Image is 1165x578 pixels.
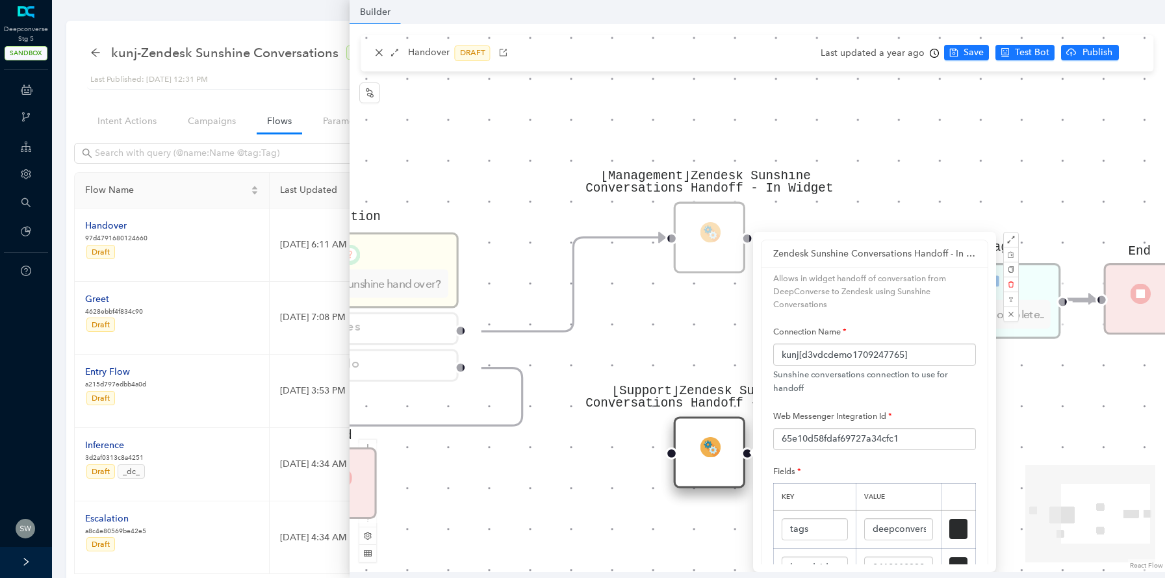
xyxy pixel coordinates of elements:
[85,365,146,379] div: Entry Flow
[85,512,146,526] div: Escalation
[773,247,976,261] div: Zendesk Sunshine Conversations Handoff - In Widget
[92,247,110,257] span: Draft
[582,171,838,196] pre: [Management]Zendesk Sunshine Conversations Handoff - In Widget
[305,447,376,519] div: EndEnd
[481,217,665,352] g: Edge from reactflownode_02638c45-d32e-4413-9d9c-0b9ff07a8658 to reactflownode_e7f7611a-8f9c-4085-...
[313,109,380,133] a: Parameters
[270,173,561,208] th: Last Updated
[270,282,561,355] td: [DATE] 7:08 PM
[329,427,352,446] pre: End
[92,540,110,549] span: Draft
[1128,243,1151,262] pre: End
[919,263,1060,340] div: MessageMessageHandover Complete..
[346,45,382,60] span: READY
[280,183,539,197] span: Last Updated
[244,232,458,386] div: QuestionQuestionShall we start the sunshine handover?YesNo
[856,483,941,510] th: Value
[85,453,146,463] p: 3d2af0313c8a4251
[85,233,147,244] p: 97d4791680124660
[270,501,561,575] td: [DATE] 4:34 AM
[270,208,561,282] td: [DATE] 6:11 AM
[699,436,720,457] img: FlowModule
[257,109,302,133] a: Flows
[90,47,101,58] span: arrow-left
[674,201,745,273] div: [Management]Zendesk Sunshine Conversations Handoff - In WidgetFlowModule
[773,483,856,510] th: Key
[16,519,35,538] img: c3ccc3f0c05bac1ff29357cbd66b20c9
[21,197,31,208] span: search
[320,208,380,227] pre: Question
[75,173,270,208] th: Flow Name
[1055,279,1114,322] g: Edge from reactflownode_a786249c-544b-4f5a-ada9-7b50ea1c7a69 to reactflownode_e45afb5e-e9c3-4451-...
[87,109,167,133] a: Intent Actions
[21,112,31,122] span: branches
[82,148,92,158] span: search
[256,347,522,503] g: Edge from reactflownode_02638c45-d32e-4413-9d9c-0b9ff07a8658 to reactflownode_71cabf13-9237-4f5a-...
[85,438,146,453] div: Inference
[85,292,143,307] div: Greet
[85,183,248,197] span: Flow Name
[90,47,101,58] div: back
[111,42,339,63] span: kunj-Zendesk Sunshine Conversations
[773,321,847,344] label: Connection Name
[123,467,140,476] span: _dc_
[21,169,31,179] span: setting
[95,146,381,160] input: Search with query (@name:Name @tag:Tag)
[21,226,31,236] span: pie-chart
[85,307,143,317] p: 4628ebbf4f834c90
[773,272,976,310] p: Allows in widget handoff of conversation from DeepConverse to Zendesk using Sunshine Conversations
[270,428,561,501] td: [DATE] 4:34 AM
[92,467,110,476] span: Draft
[85,379,146,390] p: a215d797edbb4a0d
[773,405,892,428] label: Web Messenger Integration Id
[270,355,561,428] td: [DATE] 3:53 PM
[773,368,976,395] div: Sunshine conversations connection to use for handoff
[92,320,110,329] span: Draft
[5,46,47,60] span: SANDBOX
[582,386,838,411] pre: [Support]Zendesk Sunshine Conversations Handoff - In Widget
[177,109,246,133] a: Campaigns
[85,526,146,536] p: a8c4e80569be42e5
[90,73,1127,86] div: Last Published: [DATE] 12:31 PM
[773,460,801,483] label: Fields
[92,394,110,403] span: Draft
[21,266,31,276] span: question-circle
[674,416,745,488] div: [Support]Zendesk Sunshine Conversations Handoff - In WidgetFlowModule
[85,219,147,233] div: Handover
